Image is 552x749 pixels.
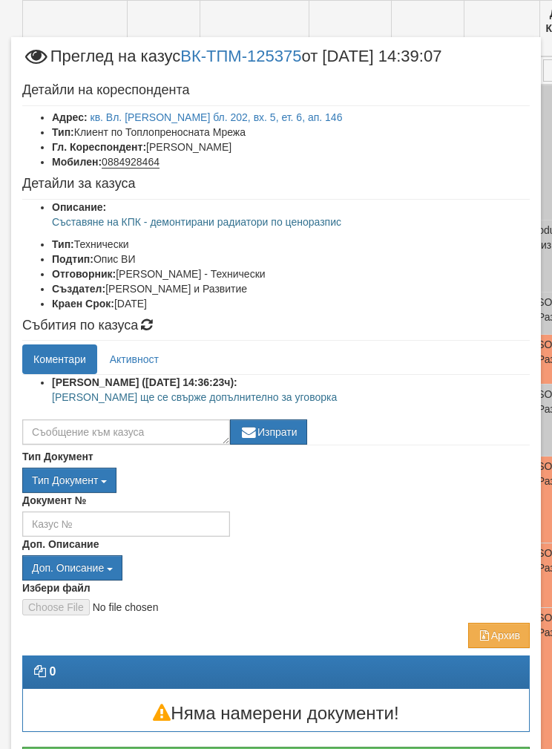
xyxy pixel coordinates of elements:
label: Доп. Описание [22,537,99,552]
button: Тип Документ [22,468,116,493]
li: Опис ВИ [52,252,530,266]
h4: Събития по казуса [22,318,530,333]
button: Изпрати [230,419,307,445]
li: [PERSON_NAME] - Технически [52,266,530,281]
b: Създател: [52,283,105,295]
li: [PERSON_NAME] [52,140,530,154]
a: Активност [99,344,170,374]
label: Избери файл [22,580,91,595]
b: Отговорник: [52,268,116,280]
h4: Детайли за казуса [22,177,530,192]
b: Тип: [52,238,74,250]
button: Архив [468,623,530,648]
strong: [PERSON_NAME] ([DATE] 14:36:23ч): [52,376,237,388]
span: Доп. Описание [32,562,104,574]
b: Мобилен: [52,156,102,168]
strong: 0 [49,665,56,678]
a: ВК-ТПМ-125375 [180,47,301,65]
a: кв. Вл. [PERSON_NAME] бл. 202, вх. 5, ет. 6, ап. 146 [91,111,343,123]
span: Тип Документ [32,474,98,486]
a: Коментари [22,344,97,374]
b: Подтип: [52,253,93,265]
label: Тип Документ [22,449,93,464]
button: Доп. Описание [22,555,122,580]
h4: Детайли на кореспондента [22,83,530,98]
p: Съставяне на КПК - демонтирани радиатори по ценоразпис [52,215,530,229]
li: [DATE] [52,296,530,311]
input: Казус № [22,511,230,537]
li: [PERSON_NAME] и Развитие [52,281,530,296]
b: Краен Срок: [52,298,114,310]
h3: Няма намерени документи! [23,704,529,723]
div: Двоен клик, за изчистване на избраната стойност. [22,468,530,493]
b: Адрес: [52,111,88,123]
li: Технически [52,237,530,252]
b: Описание: [52,201,106,213]
b: Гл. Кореспондент: [52,141,146,153]
p: [PERSON_NAME] ще се свърже допълнително за уговорка [52,390,530,405]
li: Клиент по Топлопреносната Мрежа [52,125,530,140]
span: Преглед на казус от [DATE] 14:39:07 [22,48,441,76]
b: Тип: [52,126,74,138]
label: Документ № [22,493,86,508]
div: Двоен клик, за изчистване на избраната стойност. [22,555,530,580]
